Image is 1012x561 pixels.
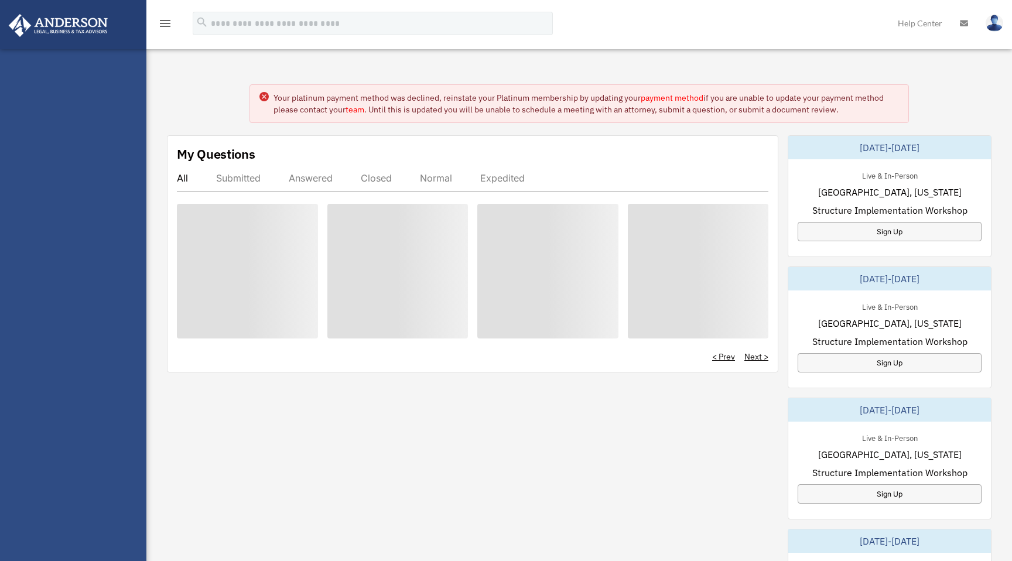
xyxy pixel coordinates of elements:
div: Answered [289,172,333,184]
i: search [196,16,208,29]
div: Live & In-Person [853,431,927,443]
div: Live & In-Person [853,169,927,181]
span: [GEOGRAPHIC_DATA], [US_STATE] [818,185,962,199]
span: [GEOGRAPHIC_DATA], [US_STATE] [818,316,962,330]
a: Sign Up [798,222,982,241]
div: Submitted [216,172,261,184]
div: All [177,172,188,184]
div: My Questions [177,145,255,163]
span: Structure Implementation Workshop [812,334,967,348]
a: payment method [641,93,703,103]
a: < Prev [712,351,735,362]
img: User Pic [986,15,1003,32]
div: Closed [361,172,392,184]
div: Live & In-Person [853,300,927,312]
div: [DATE]-[DATE] [788,267,991,290]
div: [DATE]-[DATE] [788,398,991,422]
a: Sign Up [798,484,982,504]
span: [GEOGRAPHIC_DATA], [US_STATE] [818,447,962,461]
a: Sign Up [798,353,982,372]
div: [DATE]-[DATE] [788,529,991,553]
span: Structure Implementation Workshop [812,466,967,480]
div: Your platinum payment method was declined, reinstate your Platinum membership by updating your if... [273,92,899,115]
span: Structure Implementation Workshop [812,203,967,217]
div: Expedited [480,172,525,184]
i: menu [158,16,172,30]
div: [DATE]-[DATE] [788,136,991,159]
a: menu [158,20,172,30]
img: Anderson Advisors Platinum Portal [5,14,111,37]
div: Normal [420,172,452,184]
a: Next > [744,351,768,362]
a: team [346,104,364,115]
